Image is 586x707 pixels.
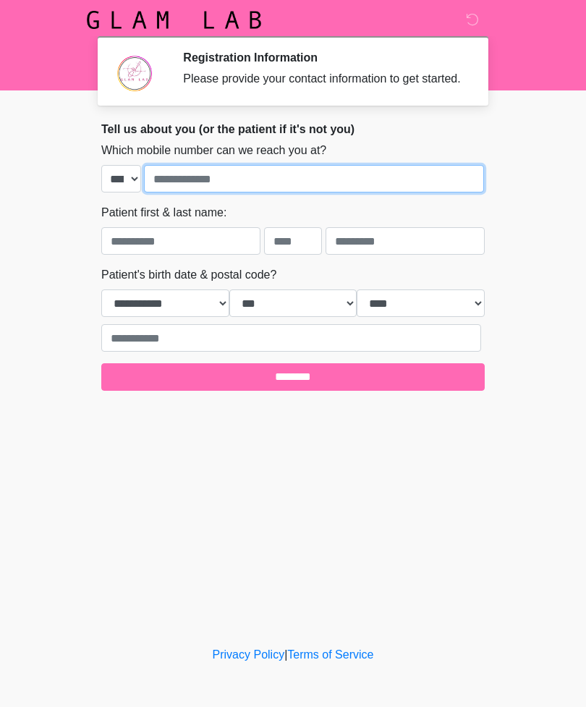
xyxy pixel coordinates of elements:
h2: Tell us about you (or the patient if it's not you) [101,122,485,136]
img: Glam Lab Logo [87,11,261,29]
a: Terms of Service [287,648,373,661]
a: Privacy Policy [213,648,285,661]
label: Patient's birth date & postal code? [101,266,276,284]
div: Please provide your contact information to get started. [183,70,463,88]
label: Patient first & last name: [101,204,226,221]
label: Which mobile number can we reach you at? [101,142,326,159]
img: Agent Avatar [112,51,156,94]
h2: Registration Information [183,51,463,64]
a: | [284,648,287,661]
